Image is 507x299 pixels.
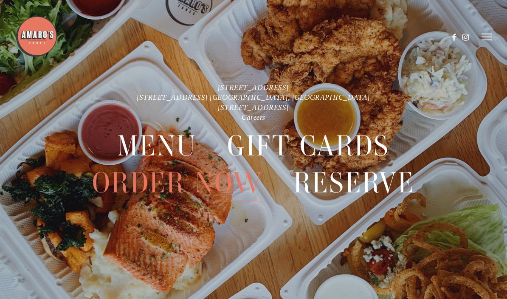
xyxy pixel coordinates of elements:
a: Gift Cards [227,127,390,164]
a: [STREET_ADDRESS] [218,103,289,112]
a: Menu [117,127,197,164]
a: [STREET_ADDRESS] [GEOGRAPHIC_DATA], [GEOGRAPHIC_DATA] [137,93,370,102]
a: Careers [242,113,265,121]
a: Reserve [293,164,415,201]
a: [STREET_ADDRESS] [218,83,289,92]
img: Amaro's Table [15,15,58,58]
a: Order Now [92,164,263,201]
